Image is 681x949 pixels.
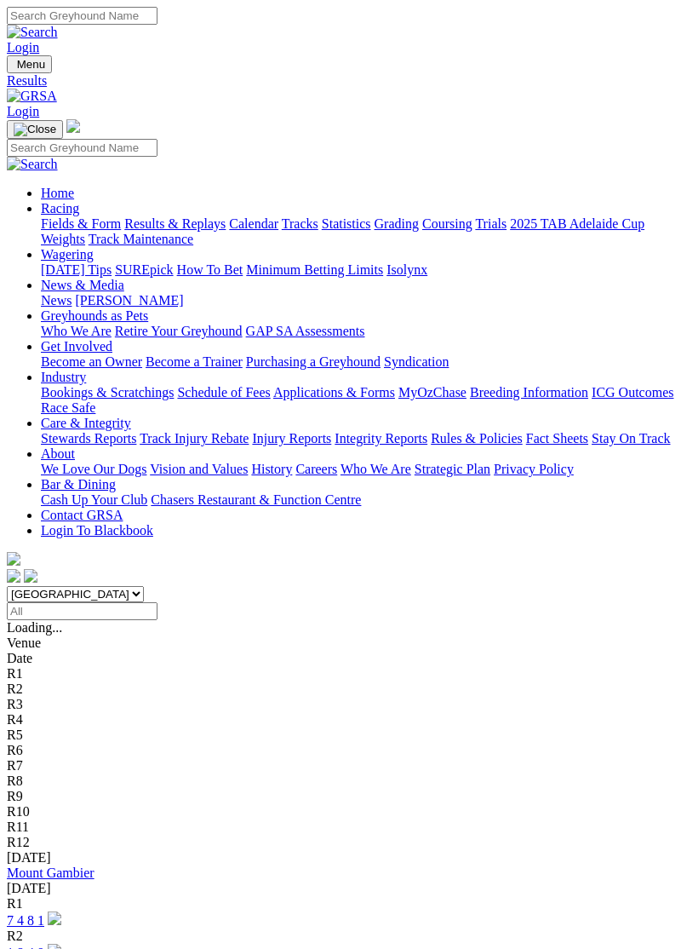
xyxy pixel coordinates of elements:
[41,293,674,308] div: News & Media
[7,120,63,139] button: Toggle navigation
[41,431,136,446] a: Stewards Reports
[41,278,124,292] a: News & Media
[7,569,20,583] img: facebook.svg
[7,139,157,157] input: Search
[7,881,674,896] div: [DATE]
[41,247,94,262] a: Wagering
[7,666,674,682] div: R1
[7,866,94,880] a: Mount Gambier
[41,477,116,492] a: Bar & Dining
[7,835,674,850] div: R12
[41,385,674,416] div: Industry
[7,682,674,697] div: R2
[7,620,62,635] span: Loading...
[140,431,249,446] a: Track Injury Rebate
[7,7,157,25] input: Search
[7,651,674,666] div: Date
[340,462,411,476] a: Who We Are
[384,354,449,369] a: Syndication
[41,186,74,200] a: Home
[7,913,44,928] a: 7 4 8 1
[48,912,61,925] img: play-circle.svg
[115,324,243,338] a: Retire Your Greyhound
[41,523,153,538] a: Login To Blackbook
[177,262,243,277] a: How To Bet
[41,324,674,339] div: Greyhounds as Pets
[7,104,39,118] a: Login
[386,262,427,277] a: Isolynx
[229,216,278,231] a: Calendar
[246,324,365,338] a: GAP SA Assessments
[124,216,226,231] a: Results & Replays
[273,385,395,400] a: Applications & Forms
[7,25,58,40] img: Search
[7,728,674,743] div: R5
[322,216,371,231] a: Statistics
[66,119,80,133] img: logo-grsa-white.png
[494,462,574,476] a: Privacy Policy
[41,293,72,308] a: News
[41,370,86,384] a: Industry
[295,462,337,476] a: Careers
[7,40,39,55] a: Login
[7,602,157,620] input: Select date
[431,431,523,446] a: Rules & Policies
[41,508,123,522] a: Contact GRSA
[7,89,57,104] img: GRSA
[335,431,427,446] a: Integrity Reports
[41,216,674,247] div: Racing
[41,354,142,369] a: Become an Owner
[41,462,146,476] a: We Love Our Dogs
[146,354,243,369] a: Become a Trainer
[7,697,674,712] div: R3
[526,431,588,446] a: Fact Sheets
[41,400,95,415] a: Race Safe
[246,354,381,369] a: Purchasing a Greyhound
[398,385,466,400] a: MyOzChase
[24,569,37,583] img: twitter.svg
[41,324,112,338] a: Who We Are
[115,262,173,277] a: SUREpick
[7,774,674,789] div: R8
[252,431,331,446] a: Injury Reports
[7,758,674,774] div: R7
[41,446,75,461] a: About
[246,262,383,277] a: Minimum Betting Limits
[41,492,674,508] div: Bar & Dining
[7,55,52,73] button: Toggle navigation
[7,636,674,651] div: Venue
[422,216,472,231] a: Coursing
[7,896,674,912] div: R1
[7,850,674,866] div: [DATE]
[41,232,85,246] a: Weights
[17,58,45,71] span: Menu
[510,216,644,231] a: 2025 TAB Adelaide Cup
[7,789,674,804] div: R9
[7,820,674,835] div: R11
[375,216,419,231] a: Grading
[41,492,147,507] a: Cash Up Your Club
[89,232,193,246] a: Track Maintenance
[282,216,318,231] a: Tracks
[41,339,112,354] a: Get Involved
[75,293,183,308] a: [PERSON_NAME]
[41,216,121,231] a: Fields & Form
[150,462,248,476] a: Vision and Values
[41,262,112,277] a: [DATE] Tips
[41,385,174,400] a: Bookings & Scratchings
[41,462,674,477] div: About
[7,712,674,728] div: R4
[41,262,674,278] div: Wagering
[7,73,674,89] a: Results
[475,216,506,231] a: Trials
[177,385,270,400] a: Schedule of Fees
[151,492,361,507] a: Chasers Restaurant & Function Centre
[41,431,674,446] div: Care & Integrity
[7,929,674,944] div: R2
[415,462,490,476] a: Strategic Plan
[592,385,673,400] a: ICG Outcomes
[14,123,56,136] img: Close
[7,157,58,172] img: Search
[7,804,674,820] div: R10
